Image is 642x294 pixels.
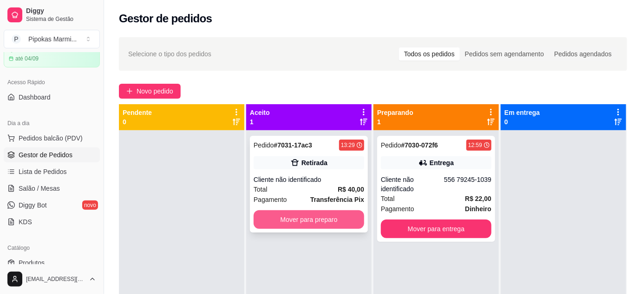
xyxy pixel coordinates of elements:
[19,217,32,227] span: KDS
[19,93,51,102] span: Dashboard
[4,30,100,48] button: Select a team
[254,210,364,229] button: Mover para preparo
[254,141,274,149] span: Pedido
[465,195,491,202] strong: R$ 22,00
[381,204,414,214] span: Pagamento
[301,158,328,167] div: Retirada
[4,181,100,196] a: Salão / Mesas
[19,200,47,210] span: Diggy Bot
[4,4,100,26] a: DiggySistema de Gestão
[250,117,270,127] p: 1
[250,108,270,117] p: Aceito
[4,268,100,290] button: [EMAIL_ADDRESS][DOMAIN_NAME]
[430,158,454,167] div: Entrega
[381,141,401,149] span: Pedido
[4,131,100,146] button: Pedidos balcão (PDV)
[381,220,491,238] button: Mover para entrega
[123,108,152,117] p: Pendente
[338,186,364,193] strong: R$ 40,00
[12,34,21,44] span: P
[15,55,39,62] article: até 04/09
[19,150,72,160] span: Gestor de Pedidos
[119,84,181,99] button: Novo pedido
[468,141,482,149] div: 12:59
[377,117,413,127] p: 1
[4,164,100,179] a: Lista de Pedidos
[123,117,152,127] p: 0
[341,141,355,149] div: 13:29
[4,198,100,213] a: Diggy Botnovo
[4,41,100,67] a: Plano Essencialaté 04/09
[19,258,45,267] span: Produtos
[4,214,100,229] a: KDS
[4,147,100,162] a: Gestor de Pedidos
[465,205,491,213] strong: Dinheiro
[128,49,211,59] span: Selecione o tipo dos pedidos
[549,47,617,60] div: Pedidos agendados
[460,47,549,60] div: Pedidos sem agendamento
[26,275,85,283] span: [EMAIL_ADDRESS][DOMAIN_NAME]
[381,194,395,204] span: Total
[26,15,96,23] span: Sistema de Gestão
[399,47,460,60] div: Todos os pedidos
[377,108,413,117] p: Preparando
[254,194,287,205] span: Pagamento
[4,241,100,255] div: Catálogo
[4,90,100,105] a: Dashboard
[19,184,60,193] span: Salão / Mesas
[4,116,100,131] div: Dia a dia
[254,184,268,194] span: Total
[19,167,67,176] span: Lista de Pedidos
[401,141,438,149] strong: # 7030-072f6
[504,117,540,127] p: 0
[126,88,133,94] span: plus
[254,175,364,184] div: Cliente não identificado
[26,7,96,15] span: Diggy
[444,175,491,194] div: 556 79245-1039
[19,134,83,143] span: Pedidos balcão (PDV)
[28,34,77,44] div: Pipokas Marmi ...
[137,86,173,96] span: Novo pedido
[310,196,364,203] strong: Transferência Pix
[119,11,212,26] h2: Gestor de pedidos
[504,108,540,117] p: Em entrega
[4,75,100,90] div: Acesso Rápido
[381,175,444,194] div: Cliente não identificado
[274,141,313,149] strong: # 7031-17ac3
[4,255,100,270] a: Produtos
